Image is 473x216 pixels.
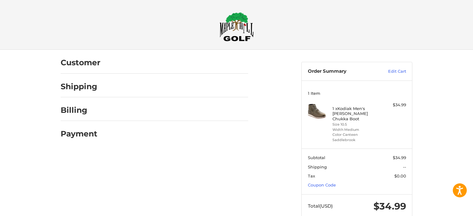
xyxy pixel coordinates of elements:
li: Width Medium [332,127,380,132]
h2: Customer [61,58,100,67]
span: -- [403,164,406,169]
a: Edit Cart [375,68,406,75]
h3: 1 Item [308,91,406,96]
h2: Shipping [61,82,97,91]
h2: Billing [61,105,97,115]
a: Coupon Code [308,182,336,187]
h3: Order Summary [308,68,375,75]
li: Color Canteen Saddlebrook [332,132,380,142]
span: Tax [308,173,315,178]
span: Subtotal [308,155,325,160]
h2: Payment [61,129,97,139]
img: Maple Hill Golf [220,12,254,41]
li: Size 10.5 [332,122,380,127]
h4: 1 x Kodiak Men's [PERSON_NAME] Chukka Boot [332,106,380,121]
span: Shipping [308,164,327,169]
div: $34.99 [382,102,406,108]
span: $0.00 [394,173,406,178]
span: $34.99 [393,155,406,160]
